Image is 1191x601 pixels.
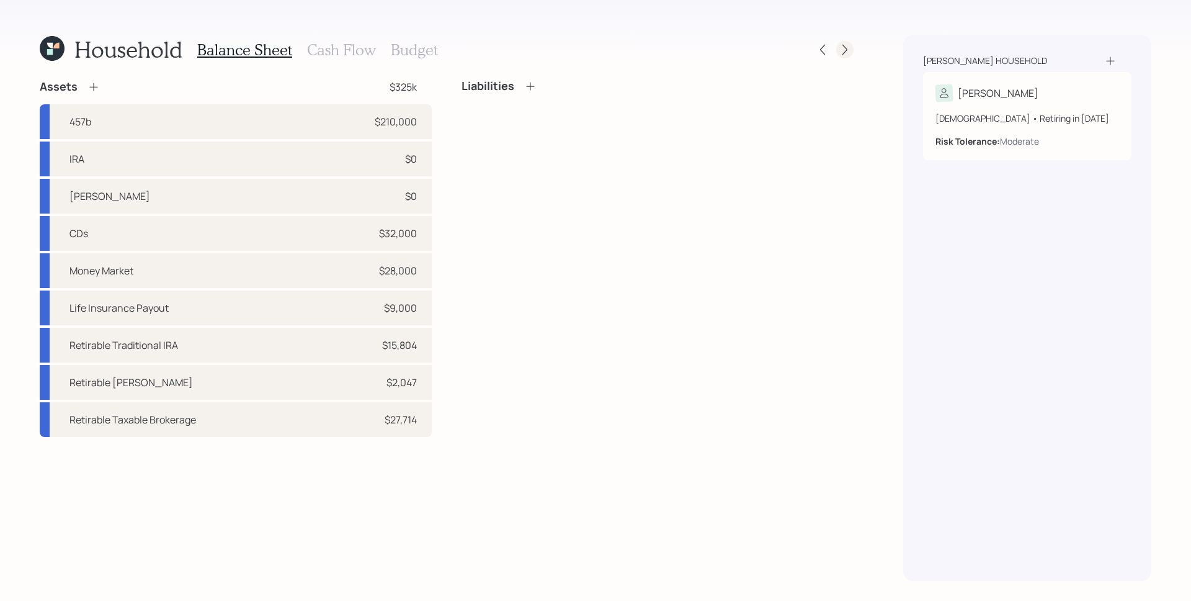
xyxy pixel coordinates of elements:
h4: Assets [40,80,78,94]
h3: Balance Sheet [197,41,292,59]
div: [PERSON_NAME] [958,86,1038,101]
div: [PERSON_NAME] household [923,55,1047,67]
div: [PERSON_NAME] [69,189,150,204]
div: $15,804 [382,338,417,353]
div: IRA [69,151,84,166]
div: $325k [390,79,417,94]
div: Money Market [69,263,133,278]
h3: Cash Flow [307,41,376,59]
div: Retirable Taxable Brokerage [69,412,196,427]
div: $28,000 [379,263,417,278]
div: $210,000 [375,114,417,129]
div: $32,000 [379,226,417,241]
div: $0 [405,189,417,204]
div: Retirable [PERSON_NAME] [69,375,193,390]
div: Moderate [1000,135,1039,148]
h4: Liabilities [462,79,514,93]
div: $27,714 [385,412,417,427]
div: 457b [69,114,91,129]
div: $2,047 [386,375,417,390]
h1: Household [74,36,182,63]
div: Retirable Traditional IRA [69,338,178,353]
div: [DEMOGRAPHIC_DATA] • Retiring in [DATE] [935,112,1119,125]
div: $0 [405,151,417,166]
div: $9,000 [384,300,417,315]
div: Life Insurance Payout [69,300,169,315]
h3: Budget [391,41,438,59]
div: CDs [69,226,88,241]
b: Risk Tolerance: [935,135,1000,147]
